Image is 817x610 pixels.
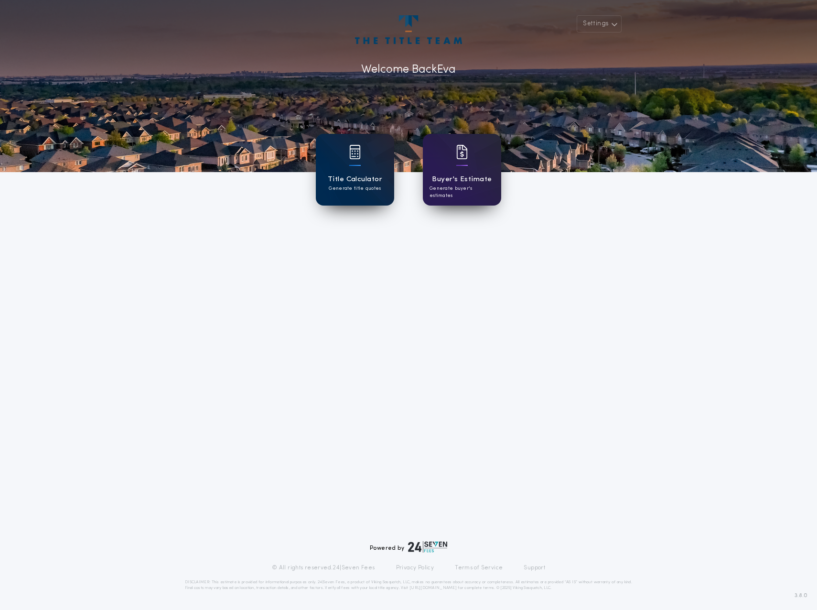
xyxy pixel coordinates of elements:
[455,564,503,572] a: Terms of Service
[423,134,501,206] a: card iconBuyer's EstimateGenerate buyer's estimates
[370,541,447,553] div: Powered by
[328,174,382,185] h1: Title Calculator
[409,586,457,590] a: [URL][DOMAIN_NAME]
[272,564,375,572] p: © All rights reserved. 24|Seven Fees
[795,591,807,600] span: 3.8.0
[432,174,492,185] h1: Buyer's Estimate
[577,15,622,33] button: Settings
[329,185,381,192] p: Generate title quotes
[355,15,462,44] img: account-logo
[185,579,632,591] p: DISCLAIMER: This estimate is provided for informational purposes only. 24|Seven Fees, a product o...
[408,541,447,553] img: logo
[396,564,434,572] a: Privacy Policy
[316,134,394,206] a: card iconTitle CalculatorGenerate title quotes
[349,145,361,159] img: card icon
[361,61,456,78] p: Welcome Back Eva
[524,564,545,572] a: Support
[456,145,468,159] img: card icon
[430,185,494,199] p: Generate buyer's estimates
